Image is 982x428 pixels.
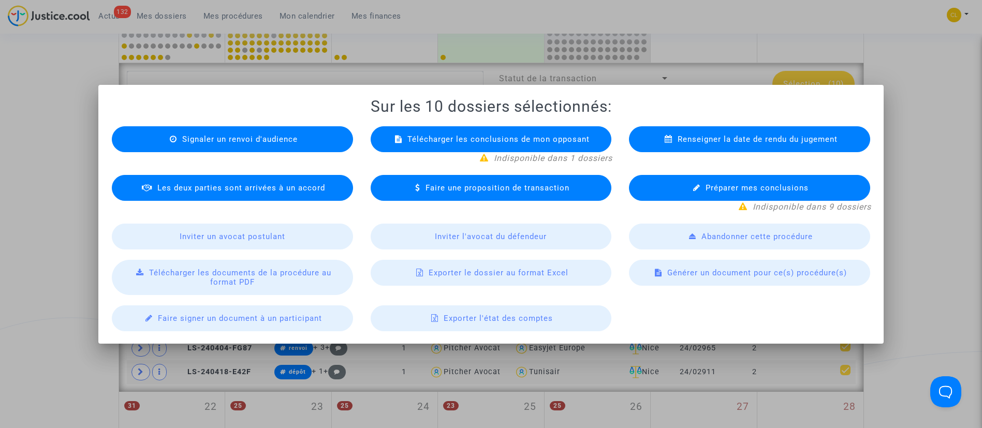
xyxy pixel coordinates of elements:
h1: Sur les 10 dossiers sélectionnés: [111,97,872,116]
i: Indisponible dans 9 dossiers [753,202,871,212]
span: Inviter un avocat postulant [180,232,285,241]
span: Abandonner cette procédure [701,232,813,241]
iframe: Help Scout Beacon - Open [930,376,961,407]
span: Inviter l'avocat du défendeur [435,232,547,241]
span: Signaler un renvoi d'audience [182,135,298,144]
span: Télécharger les conclusions de mon opposant [407,135,590,144]
span: Faire signer un document à un participant [158,314,322,323]
span: Télécharger les documents de la procédure au format PDF [149,268,331,287]
span: Exporter l'état des comptes [444,314,553,323]
span: Préparer mes conclusions [706,183,809,193]
span: Les deux parties sont arrivées à un accord [157,183,325,193]
i: Indisponible dans 1 dossiers [494,153,612,163]
span: Générer un document pour ce(s) procédure(s) [667,268,847,277]
span: Faire une proposition de transaction [426,183,569,193]
span: Renseigner la date de rendu du jugement [678,135,838,144]
span: Exporter le dossier au format Excel [429,268,568,277]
